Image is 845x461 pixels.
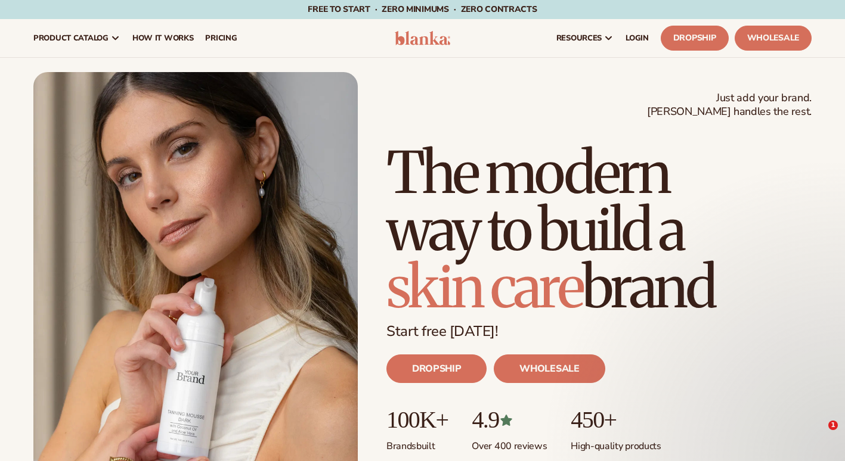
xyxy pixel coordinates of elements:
[27,19,126,57] a: product catalog
[386,144,812,316] h1: The modern way to build a brand
[386,433,448,453] p: Brands built
[828,420,838,430] span: 1
[804,420,832,449] iframe: Intercom live chat
[647,91,812,119] span: Just add your brand. [PERSON_NAME] handles the rest.
[199,19,243,57] a: pricing
[33,33,109,43] span: product catalog
[661,26,729,51] a: Dropship
[571,407,661,433] p: 450+
[386,251,582,323] span: skin care
[132,33,194,43] span: How It Works
[494,354,605,383] a: WHOLESALE
[386,323,812,340] p: Start free [DATE]!
[556,33,602,43] span: resources
[472,407,547,433] p: 4.9
[550,19,620,57] a: resources
[571,433,661,453] p: High-quality products
[386,354,487,383] a: DROPSHIP
[126,19,200,57] a: How It Works
[205,33,237,43] span: pricing
[735,26,812,51] a: Wholesale
[395,31,451,45] img: logo
[472,433,547,453] p: Over 400 reviews
[386,407,448,433] p: 100K+
[626,33,649,43] span: LOGIN
[308,4,537,15] span: Free to start · ZERO minimums · ZERO contracts
[620,19,655,57] a: LOGIN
